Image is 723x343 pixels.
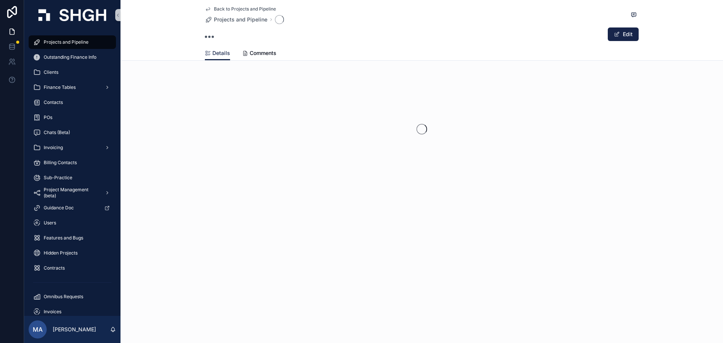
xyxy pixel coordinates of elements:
span: Contacts [44,99,63,105]
a: Comments [242,46,276,61]
span: Contracts [44,265,65,271]
span: Sub-Practice [44,175,72,181]
img: App logo [38,9,106,21]
a: Projects and Pipeline [29,35,116,49]
a: Project Management (beta) [29,186,116,200]
a: Sub-Practice [29,171,116,184]
a: Details [205,46,230,61]
span: Invoicing [44,145,63,151]
button: Edit [608,27,639,41]
a: Clients [29,66,116,79]
span: Back to Projects and Pipeline [214,6,276,12]
a: Contracts [29,261,116,275]
a: Hidden Projects [29,246,116,260]
span: Billing Contacts [44,160,77,166]
span: MA [33,325,43,334]
a: Finance Tables [29,81,116,94]
span: Projects and Pipeline [214,16,267,23]
a: Invoices [29,305,116,319]
span: Chats (Beta) [44,130,70,136]
a: Features and Bugs [29,231,116,245]
span: Details [212,49,230,57]
a: Guidance Doc [29,201,116,215]
a: Chats (Beta) [29,126,116,139]
span: Features and Bugs [44,235,83,241]
a: Projects and Pipeline [205,16,267,23]
div: scrollable content [24,30,120,316]
span: Hidden Projects [44,250,78,256]
span: Project Management (beta) [44,187,99,199]
a: Billing Contacts [29,156,116,169]
span: POs [44,114,52,120]
span: Invoices [44,309,61,315]
a: Contacts [29,96,116,109]
span: Finance Tables [44,84,76,90]
a: POs [29,111,116,124]
span: Omnibus Requests [44,294,83,300]
span: Projects and Pipeline [44,39,88,45]
p: [PERSON_NAME] [53,326,96,333]
span: Users [44,220,56,226]
span: Clients [44,69,58,75]
a: Back to Projects and Pipeline [205,6,276,12]
span: Outstanding Finance Info [44,54,96,60]
a: Users [29,216,116,230]
a: Outstanding Finance Info [29,50,116,64]
span: Comments [250,49,276,57]
span: Guidance Doc [44,205,74,211]
a: Invoicing [29,141,116,154]
a: Omnibus Requests [29,290,116,303]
